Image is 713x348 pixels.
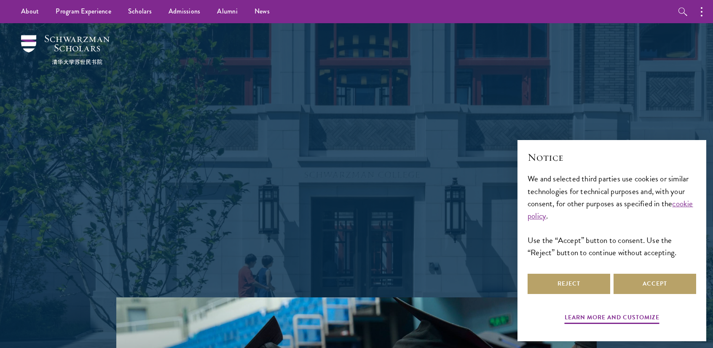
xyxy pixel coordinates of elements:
button: Learn more and customize [565,312,659,325]
h2: Notice [528,150,696,165]
button: Accept [614,274,696,294]
a: cookie policy [528,197,693,222]
button: Reject [528,274,610,294]
img: Schwarzman Scholars [21,35,110,65]
div: We and selected third parties use cookies or similar technologies for technical purposes and, wit... [528,173,696,258]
